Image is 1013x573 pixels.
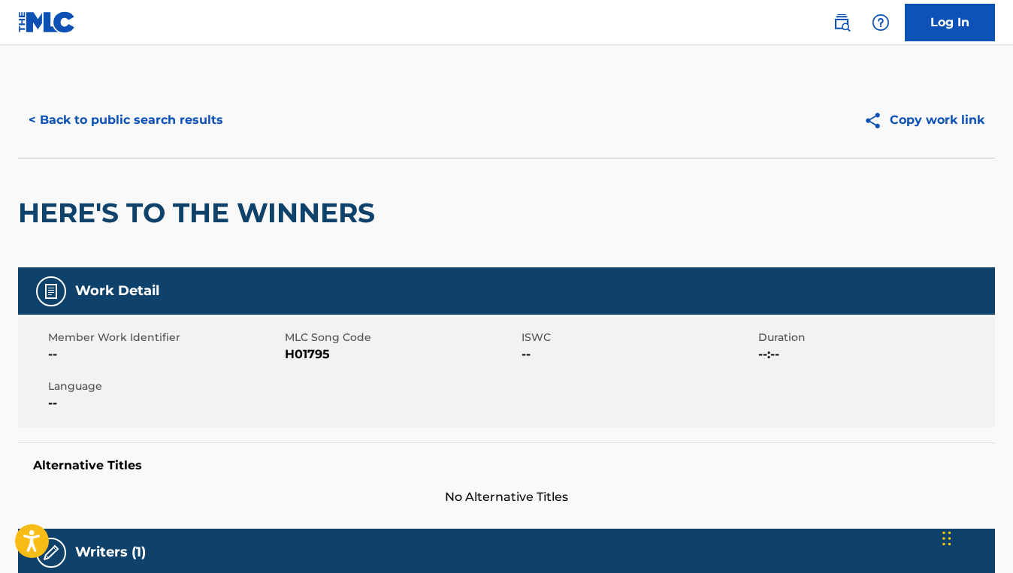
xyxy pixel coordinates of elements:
[48,394,281,412] span: --
[48,378,281,394] span: Language
[18,11,76,33] img: MLC Logo
[75,544,146,561] h5: Writers (1)
[33,458,980,473] h5: Alternative Titles
[942,516,951,561] div: Drag
[48,345,281,363] span: --
[758,345,991,363] span: --:--
[18,101,234,139] button: < Back to public search results
[905,4,995,41] a: Log In
[938,501,1013,573] iframe: Chat Widget
[866,8,896,38] div: Help
[285,345,518,363] span: H01795
[853,101,995,139] button: Copy work link
[827,8,857,38] a: Public Search
[18,196,383,230] h2: HERE'S TO THE WINNERS
[833,14,851,32] img: search
[522,330,754,345] span: ISWC
[758,330,991,345] span: Duration
[75,282,159,300] h5: Work Detail
[48,330,281,345] span: Member Work Identifier
[42,282,60,300] img: Work Detail
[285,330,518,345] span: MLC Song Code
[18,488,995,506] span: No Alternative Titles
[522,345,754,363] span: --
[42,544,60,562] img: Writers
[863,111,890,130] img: Copy work link
[872,14,890,32] img: help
